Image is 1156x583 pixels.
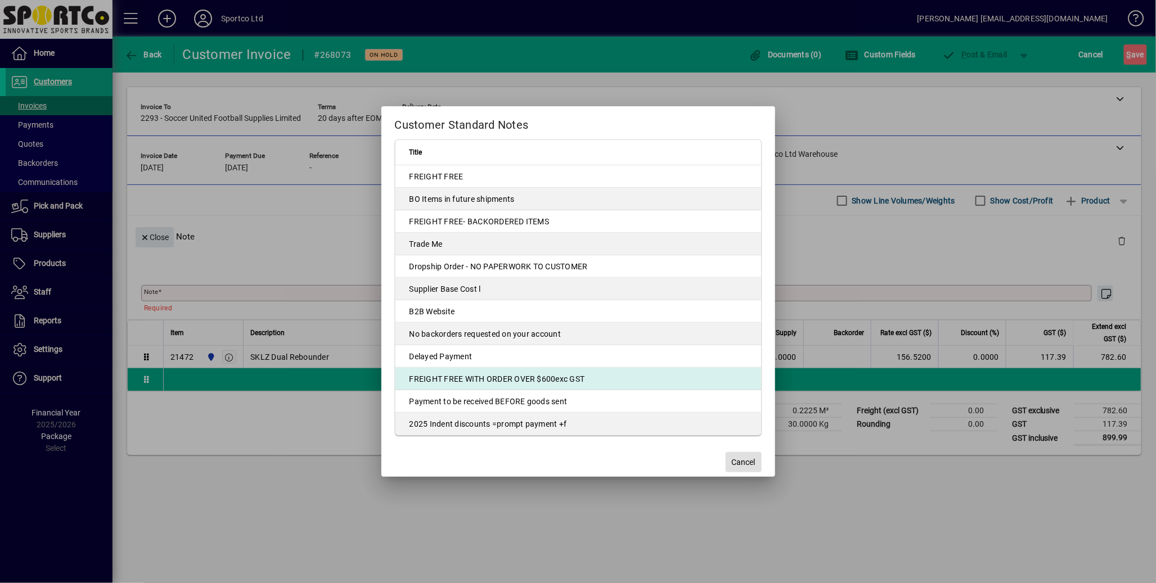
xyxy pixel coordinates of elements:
[726,452,762,472] button: Cancel
[395,188,761,210] td: BO Items in future shipments
[395,345,761,368] td: Delayed Payment
[732,457,755,468] span: Cancel
[395,390,761,413] td: Payment to be received BEFORE goods sent
[395,300,761,323] td: B2B Website
[395,165,761,188] td: FREIGHT FREE
[395,210,761,233] td: FREIGHT FREE- BACKORDERED ITEMS
[410,146,422,159] span: Title
[381,106,775,139] h2: Customer Standard Notes
[395,413,761,435] td: 2025 Indent discounts =prompt payment +f
[395,233,761,255] td: Trade Me
[395,323,761,345] td: No backorders requested on your account
[395,368,761,390] td: FREIGHT FREE WITH ORDER OVER $600exc GST
[395,278,761,300] td: Supplier Base Cost l
[395,255,761,278] td: Dropship Order - NO PAPERWORK TO CUSTOMER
